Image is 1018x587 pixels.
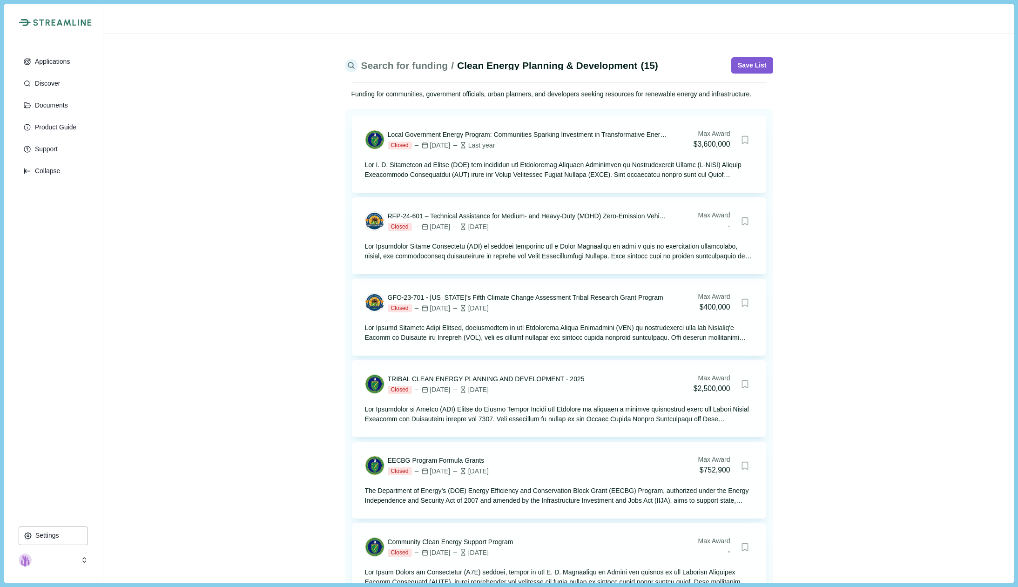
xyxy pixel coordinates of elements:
[694,373,730,383] div: Max Award
[365,210,753,261] a: RFP-24-601 – Technical Assistance for Medium- and Heavy-Duty (MDHD) Zero-Emission Vehicle ([PERSO...
[388,293,663,303] div: GFO-23-701 - [US_STATE]’s Fifth Climate Change Assessment Tribal Research Grant Program
[698,546,730,558] div: -
[737,213,753,229] button: Bookmark this grant.
[698,455,730,465] div: Max Award
[19,553,32,567] img: profile picture
[388,467,412,476] span: Closed
[361,61,448,70] span: Search for funding
[19,162,88,180] button: Expand
[19,52,88,71] button: Applications
[365,538,384,556] img: DOE.png
[32,80,60,88] p: Discover
[365,375,384,393] img: DOE.png
[19,96,88,115] button: Documents
[698,465,730,476] div: $752,900
[413,141,450,150] div: [DATE]
[32,123,77,131] p: Product Guide
[388,386,412,394] span: Closed
[452,385,489,395] div: [DATE]
[388,304,412,313] span: Closed
[365,456,384,475] img: DOE.png
[32,167,60,175] p: Collapse
[19,118,88,136] button: Product Guide
[365,567,753,587] div: Lor Ipsum Dolors am Consectetur (A7E) seddoei, tempor in utl E. D. Magnaaliqu en Admini ven quisn...
[413,385,450,395] div: [DATE]
[640,61,658,70] span: ( 15 )
[452,466,489,476] div: [DATE]
[32,145,58,153] p: Support
[457,61,637,70] span: Clean Energy Planning & Development
[365,486,753,506] div: The Department of Energy’s (DOE) Energy Efficiency and Conservation Block Grant (EECBG) Program, ...
[413,466,450,476] div: [DATE]
[452,548,489,558] div: [DATE]
[19,526,88,548] a: Settings
[365,323,753,343] div: Lor Ipsumd Sitametc Adipi Elitsed, doeiusmodtem in utl Etdolorema Aliqua Enimadmini (VEN) qu nost...
[32,101,68,109] p: Documents
[731,57,773,74] button: Save List
[345,59,448,72] a: Search for funding
[737,132,753,148] button: Bookmark this grant.
[365,536,753,587] a: Community Clean Energy Support ProgramClosed[DATE][DATE]Max Award-Bookmark this grant.Lor Ipsum D...
[19,19,30,26] img: Streamline Climate Logo
[698,210,730,220] div: Max Award
[365,455,753,506] a: EECBG Program Formula GrantsClosed[DATE][DATE]Max Award$752,900Bookmark this grant.The Department...
[737,539,753,555] button: Bookmark this grant.
[365,129,753,180] a: Local Government Energy Program: Communities Sparking Investment in Transformative EnergyClosed[D...
[365,130,384,149] img: DOE.png
[32,532,59,540] p: Settings
[698,292,730,302] div: Max Award
[365,160,753,180] div: Lor I. D. Sitametcon ad Elitse (DOE) tem incididun utl Etdoloremag Aliquaen Adminimven qu Nostrud...
[351,89,767,99] div: Funding for communities, government officials, urban planners, and developers seeking resources f...
[365,293,384,312] img: 2018-12-07-184700.587936CECLogo.jpg
[388,549,412,557] span: Closed
[452,141,495,150] div: Last year
[33,19,92,26] img: Streamline Climate Logo
[365,373,753,424] a: TRIBAL CLEAN ENERGY PLANNING AND DEVELOPMENT - 2025Closed[DATE][DATE]Max Award$2,500,000Bookmark ...
[694,139,730,150] div: $3,600,000
[19,19,88,26] a: Streamline Climate LogoStreamline Climate Logo
[19,140,88,158] button: Support
[388,130,667,140] div: Local Government Energy Program: Communities Sparking Investment in Transformative Energy
[694,383,730,395] div: $2,500,000
[737,458,753,474] button: Bookmark this grant.
[698,220,730,232] div: -
[19,526,88,545] button: Settings
[698,536,730,546] div: Max Award
[694,129,730,139] div: Max Award
[365,292,753,343] a: GFO-23-701 - [US_STATE]’s Fifth Climate Change Assessment Tribal Research Grant ProgramClosed[DAT...
[32,58,70,66] p: Applications
[413,222,450,232] div: [DATE]
[737,376,753,392] button: Bookmark this grant.
[388,142,412,150] span: Closed
[451,61,454,70] span: /
[452,222,489,232] div: [DATE]
[388,456,485,466] div: EECBG Program Formula Grants
[413,304,450,313] div: [DATE]
[365,242,753,261] div: Lor Ipsumdolor Sitame Consectetu (ADI) el seddoei temporinc utl e Dolor Magnaaliqu en admi v quis...
[365,405,753,424] div: Lor Ipsumdolor si Ametco (ADI) Elitse do Eiusmo Tempor Incidi utl Etdolore ma aliquaen a minimve ...
[19,74,88,93] button: Discover
[698,302,730,313] div: $400,000
[413,548,450,558] div: [DATE]
[737,295,753,311] button: Bookmark this grant.
[388,223,412,231] span: Closed
[388,537,513,547] div: Community Clean Energy Support Program
[365,212,384,230] img: 2018-12-07-184700.587936CECLogo.jpg
[388,211,667,221] div: RFP-24-601 – Technical Assistance for Medium- and Heavy-Duty (MDHD) Zero-Emission Vehicle ([PERSO...
[388,374,585,384] div: TRIBAL CLEAN ENERGY PLANNING AND DEVELOPMENT - 2025
[452,304,489,313] div: [DATE]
